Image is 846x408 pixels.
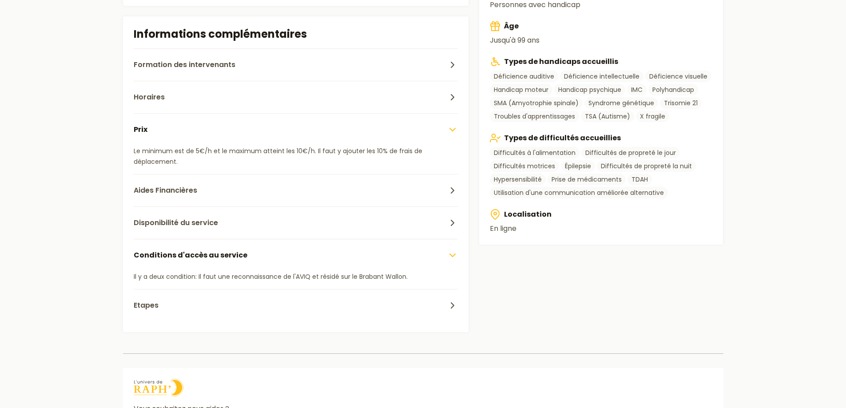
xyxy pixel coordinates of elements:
button: Prix [134,113,458,146]
button: Etapes [134,289,458,321]
h3: Âge [490,21,712,32]
span: Formation des intervenants [134,59,235,70]
a: X fragile [636,111,669,122]
p: Le minimum est de 5€/h et le maximum atteint les 10€/h. Il faut y ajouter les 10% de frais de dép... [134,146,458,167]
button: Horaires [134,81,458,113]
p: Jusqu'à 99 ans [490,35,712,46]
span: Horaires [134,92,165,103]
a: Troubles d'apprentissages [490,111,579,122]
a: Difficultés à l'alimentation [490,147,580,158]
a: IMC [627,84,647,95]
a: Difficultés de propreté le jour [581,147,680,158]
a: Déficience intellectuelle [560,71,643,82]
a: TDAH [628,174,652,185]
h3: Types de handicaps accueillis [490,56,712,67]
a: Déficience visuelle [645,71,711,82]
img: logo Univers de Raph [134,379,183,396]
h2: Informations complémentaires [134,27,458,41]
a: Handicap psychique [554,84,625,95]
span: Prix [134,124,147,135]
a: Polyhandicap [648,84,698,95]
span: Disponibilité du service [134,218,218,228]
a: Handicap moteur [490,84,552,95]
button: Disponibilité du service [134,206,458,239]
span: Etapes [134,300,159,311]
a: TSA (Autisme) [581,111,634,122]
p: En ligne [490,223,712,234]
a: Hypersensibilité [490,174,546,185]
h3: Types de difficultés accueillies [490,133,712,143]
a: Déficience auditive [490,71,558,82]
a: Trisomie 21 [660,97,702,109]
a: Prise de médicaments [548,174,626,185]
span: Conditions d'accès au service [134,250,247,261]
a: Utilisation d'une communication améliorée alternative [490,187,668,198]
button: Aides Financières [134,174,458,206]
p: Il y a deux condition: Il faut une reconnaissance de l'AVIQ et résidé sur le Brabant Wallon. [134,271,458,282]
button: Conditions d'accès au service [134,239,458,271]
h3: Localisation [490,209,712,220]
span: Aides Financières [134,185,197,196]
a: Difficultés motrices [490,160,559,172]
a: Syndrome génétique [584,97,658,109]
a: Difficultés de propreté la nuit [597,160,696,172]
button: Formation des intervenants [134,48,458,81]
a: SMA (Amyotrophie spinale) [490,97,583,109]
a: Épilepsie [561,160,595,172]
